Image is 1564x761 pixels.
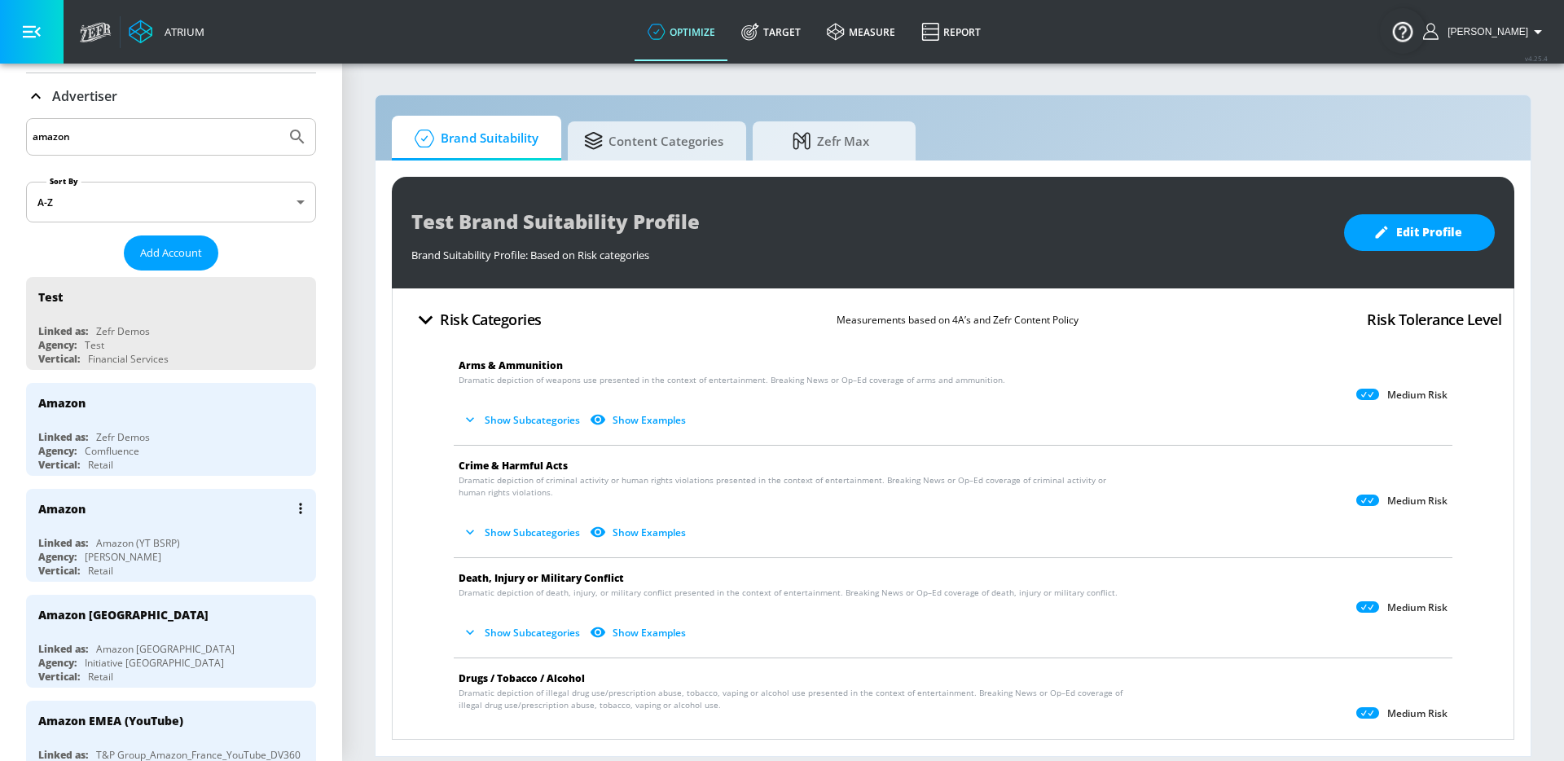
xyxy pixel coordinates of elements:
[440,308,542,331] h4: Risk Categories
[459,519,586,546] button: Show Subcategories
[1387,707,1448,720] p: Medium Risk
[408,119,538,158] span: Brand Suitability
[26,277,316,370] div: TestLinked as:Zefr DemosAgency:TestVertical:Financial Services
[38,501,86,517] div: Amazon
[1387,601,1448,614] p: Medium Risk
[26,383,316,476] div: AmazonLinked as:Zefr DemosAgency:ComfluenceVertical:Retail
[38,338,77,352] div: Agency:
[38,713,183,728] div: Amazon EMEA (YouTube)
[85,656,224,670] div: Initiative [GEOGRAPHIC_DATA]
[584,121,723,161] span: Content Categories
[85,338,104,352] div: Test
[586,519,692,546] button: Show Examples
[635,2,728,61] a: optimize
[96,536,180,550] div: Amazon (YT BSRP)
[814,2,908,61] a: measure
[88,670,113,684] div: Retail
[88,352,169,366] div: Financial Services
[38,324,88,338] div: Linked as:
[728,2,814,61] a: Target
[1377,222,1462,243] span: Edit Profile
[88,564,113,578] div: Retail
[1423,22,1548,42] button: [PERSON_NAME]
[459,571,624,585] span: Death, Injury or Military Conflict
[411,240,1328,262] div: Brand Suitability Profile: Based on Risk categories
[85,444,139,458] div: Comfluence
[26,73,316,119] div: Advertiser
[26,489,316,582] div: AmazonLinked as:Amazon (YT BSRP)Agency:[PERSON_NAME]Vertical:Retail
[96,324,150,338] div: Zefr Demos
[140,244,202,262] span: Add Account
[38,458,80,472] div: Vertical:
[85,550,161,564] div: [PERSON_NAME]
[279,119,315,155] button: Submit Search
[38,670,80,684] div: Vertical:
[405,301,548,339] button: Risk Categories
[33,126,279,147] input: Search by name
[459,359,563,372] span: Arms & Ammunition
[38,564,80,578] div: Vertical:
[459,459,568,473] span: Crime & Harmful Acts
[769,121,893,161] span: Zefr Max
[459,671,585,685] span: Drugs / Tobacco / Alcohol
[38,642,88,656] div: Linked as:
[459,587,1118,599] span: Dramatic depiction of death, injury, or military conflict presented in the context of entertainme...
[96,430,150,444] div: Zefr Demos
[459,474,1132,499] span: Dramatic depiction of criminal activity or human rights violations presented in the context of en...
[38,656,77,670] div: Agency:
[459,374,1005,386] span: Dramatic depiction of weapons use presented in the context of entertainment. Breaking News or Op–...
[1367,308,1501,331] h4: Risk Tolerance Level
[96,642,235,656] div: Amazon [GEOGRAPHIC_DATA]
[26,182,316,222] div: A-Z
[88,458,113,472] div: Retail
[586,732,692,759] button: Show Examples
[38,550,77,564] div: Agency:
[38,536,88,550] div: Linked as:
[586,407,692,433] button: Show Examples
[124,235,218,271] button: Add Account
[1380,8,1426,54] button: Open Resource Center
[908,2,994,61] a: Report
[1387,389,1448,402] p: Medium Risk
[38,444,77,458] div: Agency:
[46,176,81,187] label: Sort By
[459,619,586,646] button: Show Subcategories
[1344,214,1495,251] button: Edit Profile
[26,595,316,688] div: Amazon [GEOGRAPHIC_DATA]Linked as:Amazon [GEOGRAPHIC_DATA]Agency:Initiative [GEOGRAPHIC_DATA]Vert...
[1441,26,1528,37] span: login as: guillermo.cabrera@zefr.com
[158,24,204,39] div: Atrium
[38,395,86,411] div: Amazon
[1387,495,1448,508] p: Medium Risk
[459,732,586,759] button: Show Subcategories
[837,311,1079,328] p: Measurements based on 4A’s and Zefr Content Policy
[38,607,209,622] div: Amazon [GEOGRAPHIC_DATA]
[1525,54,1548,63] span: v 4.25.4
[38,289,63,305] div: Test
[38,430,88,444] div: Linked as:
[586,619,692,646] button: Show Examples
[129,20,204,44] a: Atrium
[459,407,586,433] button: Show Subcategories
[52,87,117,105] p: Advertiser
[38,352,80,366] div: Vertical:
[459,687,1132,711] span: Dramatic depiction of illegal drug use/prescription abuse, tobacco, vaping or alcohol use present...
